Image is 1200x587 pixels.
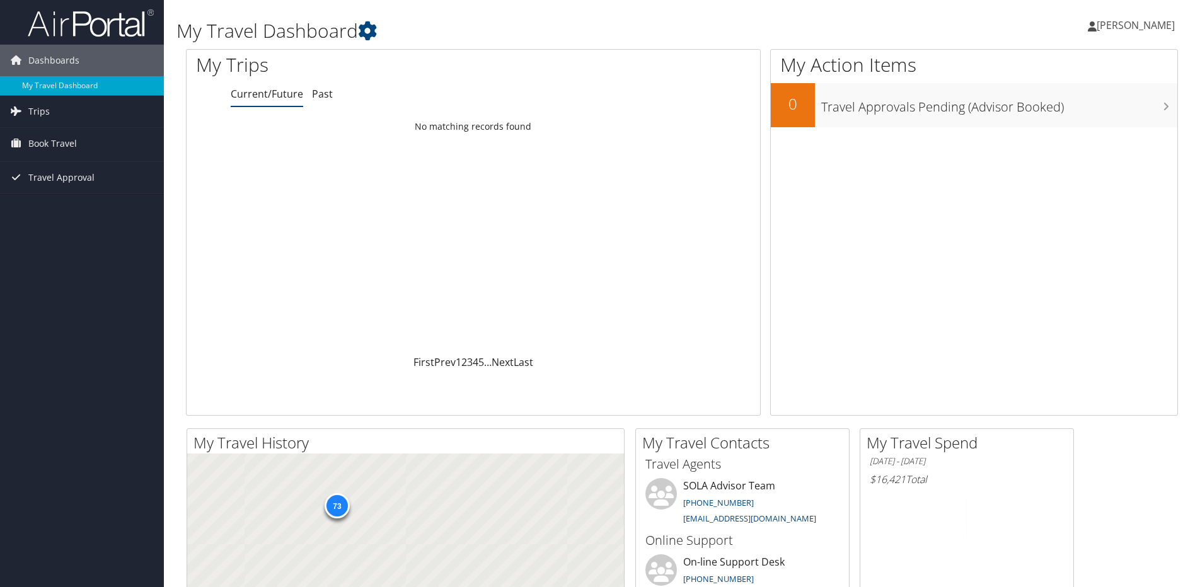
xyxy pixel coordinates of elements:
[456,355,461,369] a: 1
[1088,6,1187,44] a: [PERSON_NAME]
[514,355,533,369] a: Last
[461,355,467,369] a: 2
[683,513,816,524] a: [EMAIL_ADDRESS][DOMAIN_NAME]
[821,92,1177,116] h3: Travel Approvals Pending (Advisor Booked)
[196,52,512,78] h1: My Trips
[683,497,754,508] a: [PHONE_NUMBER]
[1097,18,1175,32] span: [PERSON_NAME]
[312,87,333,101] a: Past
[176,18,850,44] h1: My Travel Dashboard
[492,355,514,369] a: Next
[484,355,492,369] span: …
[645,455,839,473] h3: Travel Agents
[28,96,50,127] span: Trips
[771,93,815,115] h2: 0
[324,493,349,518] div: 73
[413,355,434,369] a: First
[467,355,473,369] a: 3
[193,432,624,453] h2: My Travel History
[870,472,1064,486] h6: Total
[771,83,1177,127] a: 0Travel Approvals Pending (Advisor Booked)
[28,45,79,76] span: Dashboards
[867,432,1073,453] h2: My Travel Spend
[434,355,456,369] a: Prev
[645,532,839,549] h3: Online Support
[473,355,478,369] a: 4
[870,472,906,486] span: $16,421
[231,87,303,101] a: Current/Future
[187,115,760,138] td: No matching records found
[28,162,95,193] span: Travel Approval
[28,8,154,38] img: airportal-logo.png
[478,355,484,369] a: 5
[683,573,754,584] a: [PHONE_NUMBER]
[870,455,1064,467] h6: [DATE] - [DATE]
[28,128,77,159] span: Book Travel
[771,52,1177,78] h1: My Action Items
[639,478,846,530] li: SOLA Advisor Team
[642,432,849,453] h2: My Travel Contacts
